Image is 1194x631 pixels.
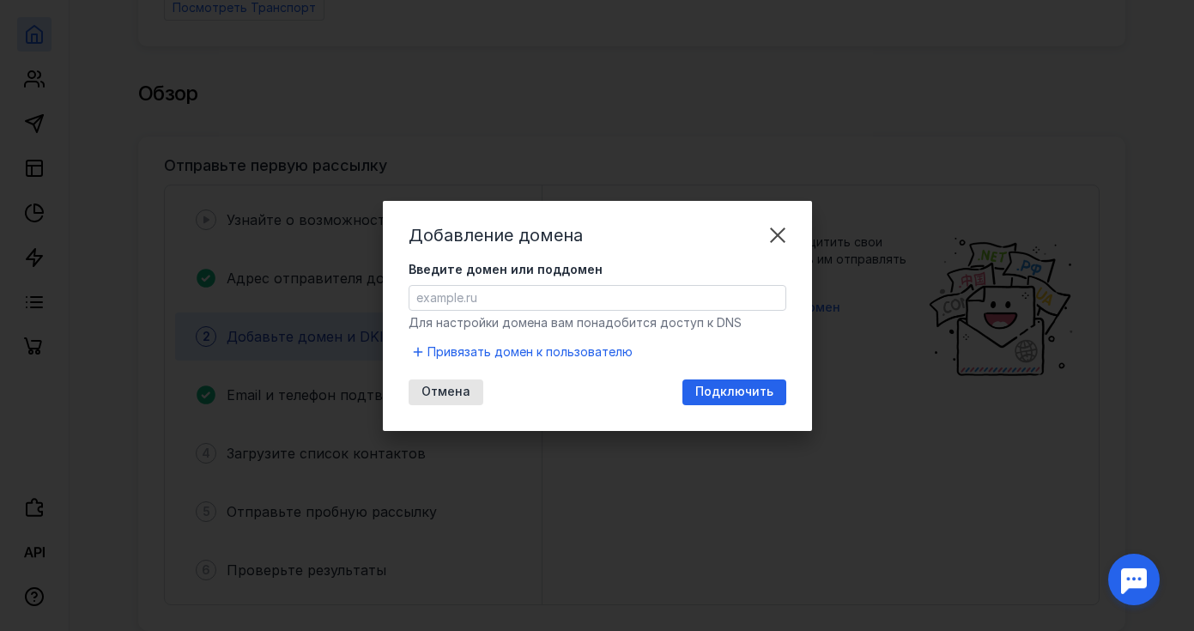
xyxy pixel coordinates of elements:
span: Привязать домен к пользователю [427,343,633,361]
span: Для настройки домена вам понадобится доступ к DNS [409,315,742,330]
button: Отмена [409,379,483,405]
span: Добавление домена [409,225,583,246]
button: Привязать домен к пользователю [409,342,639,362]
span: Подключить [695,385,773,399]
span: Отмена [421,385,470,399]
span: Введите домен или поддомен [409,261,603,278]
button: Подключить [682,379,786,405]
input: example.ru [409,286,785,310]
